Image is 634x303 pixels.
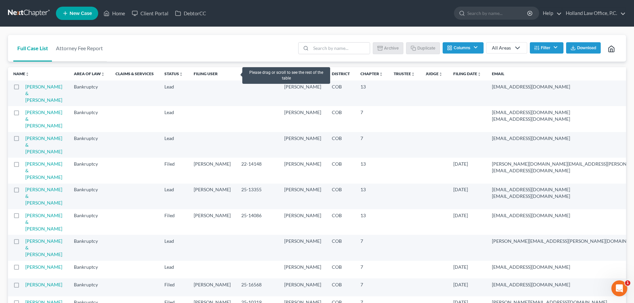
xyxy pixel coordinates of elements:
td: COB [326,158,355,183]
td: [PERSON_NAME] [279,184,326,209]
td: 7 [355,261,388,278]
a: [PERSON_NAME] [25,282,62,287]
td: [PERSON_NAME] [279,106,326,132]
i: unfold_more [411,72,415,76]
td: 25-13355 [236,184,279,209]
button: Columns [443,42,483,54]
button: Filter [530,42,563,54]
td: COB [326,261,355,278]
a: [PERSON_NAME] & [PERSON_NAME] [25,213,62,231]
td: Lead [159,184,188,209]
i: unfold_more [439,72,443,76]
td: COB [326,235,355,260]
span: 1 [625,280,630,286]
td: Bankruptcy [69,106,110,132]
a: Area of Lawunfold_more [74,71,105,76]
button: Download [566,42,601,54]
td: [PERSON_NAME] [188,278,236,296]
a: Judgeunfold_more [426,71,443,76]
td: [PERSON_NAME] [188,184,236,209]
a: Client Portal [128,7,172,19]
td: Bankruptcy [69,80,110,106]
a: Chapterunfold_more [360,71,383,76]
td: [DATE] [448,184,487,209]
td: [PERSON_NAME] [279,278,326,296]
td: 25-14086 [236,209,279,235]
td: 7 [355,106,388,132]
td: 13 [355,184,388,209]
th: Filing User [188,67,236,80]
td: [PERSON_NAME] [279,209,326,235]
span: Download [577,45,596,51]
td: Bankruptcy [69,132,110,158]
a: Filing Dateunfold_more [453,71,481,76]
td: Bankruptcy [69,184,110,209]
td: 7 [355,235,388,260]
td: [DATE] [448,261,487,278]
a: DebtorCC [172,7,209,19]
td: 13 [355,158,388,183]
td: Lead [159,80,188,106]
td: COB [326,209,355,235]
td: COB [326,184,355,209]
td: 7 [355,278,388,296]
a: [PERSON_NAME] & [PERSON_NAME] [25,84,62,103]
a: Holland Law Office, P.C. [562,7,626,19]
td: Bankruptcy [69,278,110,296]
td: [PERSON_NAME] [188,158,236,183]
div: Please drag or scroll to see the rest of the table [242,67,330,84]
td: 13 [355,80,388,106]
td: 22-14148 [236,158,279,183]
td: Filed [159,278,188,296]
td: 25-16568 [236,278,279,296]
td: [PERSON_NAME] [279,235,326,260]
td: [PERSON_NAME] [279,80,326,106]
a: Help [539,7,562,19]
a: [PERSON_NAME] & [PERSON_NAME] [25,238,62,257]
a: Nameunfold_more [13,71,29,76]
td: [PERSON_NAME] [279,132,326,158]
a: Home [100,7,128,19]
a: Full Case List [13,35,52,62]
td: Bankruptcy [69,158,110,183]
a: Trusteeunfold_more [394,71,415,76]
th: District [326,67,355,80]
i: unfold_more [477,72,481,76]
td: [PERSON_NAME] [279,261,326,278]
td: Filed [159,209,188,235]
a: [PERSON_NAME] [25,264,62,270]
div: All Areas [492,45,511,51]
a: [PERSON_NAME] & [PERSON_NAME] [25,187,62,206]
td: [DATE] [448,209,487,235]
a: Attorney Fee Report [52,35,107,62]
td: COB [326,278,355,296]
i: unfold_more [179,72,183,76]
a: Statusunfold_more [164,71,183,76]
td: [PERSON_NAME] [188,209,236,235]
td: Bankruptcy [69,261,110,278]
td: Lead [159,261,188,278]
input: Search by name... [467,7,528,19]
i: unfold_more [379,72,383,76]
td: [PERSON_NAME] [279,158,326,183]
td: COB [326,80,355,106]
td: COB [326,106,355,132]
a: [PERSON_NAME] & [PERSON_NAME] [25,109,62,128]
a: [PERSON_NAME] & [PERSON_NAME] [25,135,62,154]
i: unfold_more [101,72,105,76]
td: [DATE] [448,158,487,183]
td: Lead [159,106,188,132]
th: Claims & Services [110,67,159,80]
td: 13 [355,209,388,235]
input: Search by name... [311,43,370,54]
span: New Case [70,11,92,16]
i: unfold_more [25,72,29,76]
td: Bankruptcy [69,235,110,260]
td: Lead [159,235,188,260]
td: 7 [355,132,388,158]
iframe: Intercom live chat [611,280,627,296]
td: [DATE] [448,278,487,296]
a: [PERSON_NAME] & [PERSON_NAME] [25,161,62,180]
td: Filed [159,158,188,183]
td: Lead [159,132,188,158]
